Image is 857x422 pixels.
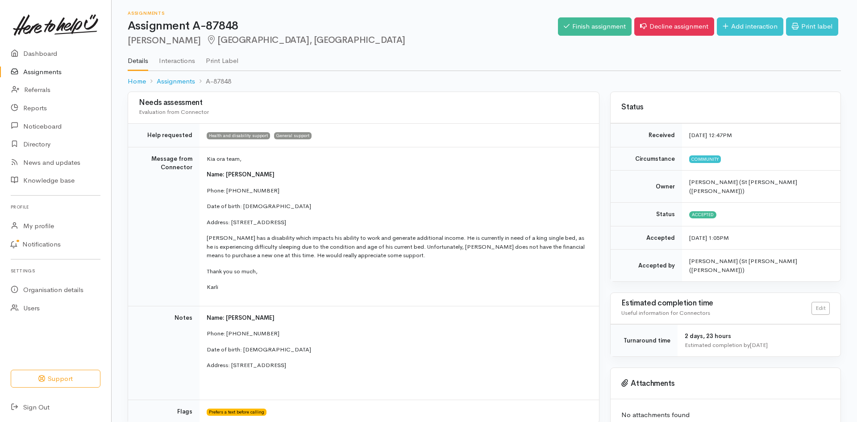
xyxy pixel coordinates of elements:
h3: Attachments [621,379,830,388]
h1: Assignment A-87848 [128,20,558,33]
a: Assignments [157,76,195,87]
td: Help requested [128,124,200,147]
span: Name: [PERSON_NAME] [207,171,275,178]
p: Karli [207,283,588,292]
h2: [PERSON_NAME] [128,35,558,46]
p: Date of birth: [DEMOGRAPHIC_DATA] [207,345,588,354]
a: Home [128,76,146,87]
h3: Estimated completion time [621,299,811,308]
a: Print label [786,17,838,36]
h3: Needs assessment [139,99,588,107]
p: Kia ora team, [207,155,588,163]
a: Details [128,45,148,71]
p: Date of birth: [DEMOGRAPHIC_DATA] [207,202,588,211]
span: [PERSON_NAME] (St [PERSON_NAME] ([PERSON_NAME])) [689,178,797,195]
li: A-87848 [195,76,231,87]
span: General support [274,132,312,139]
span: Community [689,155,721,163]
a: Add interaction [717,17,783,36]
a: Finish assignment [558,17,632,36]
span: Useful information for Connectors [621,309,710,317]
td: Accepted [611,226,682,250]
a: Print Label [206,45,238,70]
nav: breadcrumb [128,71,841,92]
a: Interactions [159,45,195,70]
td: Received [611,124,682,147]
time: [DATE] 12:47PM [689,131,732,139]
span: Evaluation from Connector [139,108,209,116]
span: Accepted [689,211,716,218]
p: Address: [STREET_ADDRESS] [207,218,588,227]
h6: Settings [11,265,100,277]
td: Message from Connector [128,147,200,306]
button: Support [11,370,100,388]
p: Address: [STREET_ADDRESS] [207,361,588,370]
a: Edit [811,302,830,315]
a: Decline assignment [634,17,714,36]
time: [DATE] 1:05PM [689,234,729,242]
td: Turnaround time [611,325,678,357]
td: Owner [611,171,682,203]
span: Prefers a text before calling [207,409,266,416]
span: Name: [PERSON_NAME] [207,314,275,322]
p: Thank you so much, [207,267,588,276]
span: [GEOGRAPHIC_DATA], [GEOGRAPHIC_DATA] [206,34,405,46]
td: Accepted by [611,250,682,282]
p: Phone: [PHONE_NUMBER] [207,329,588,338]
h6: Assignments [128,11,558,16]
p: [PERSON_NAME] has a disability which impacts his ability to work and generate additional income. ... [207,234,588,260]
td: Notes [128,306,200,400]
span: Health and disability support [207,132,270,139]
td: [PERSON_NAME] (St [PERSON_NAME] ([PERSON_NAME])) [682,250,840,282]
div: Estimated completion by [685,341,830,350]
td: Status [611,203,682,226]
time: [DATE] [750,341,768,349]
span: 2 days, 23 hours [685,332,731,340]
p: Phone: [PHONE_NUMBER] [207,186,588,195]
p: No attachments found [621,410,830,420]
td: Circumstance [611,147,682,171]
h6: Profile [11,201,100,213]
h3: Status [621,103,830,112]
